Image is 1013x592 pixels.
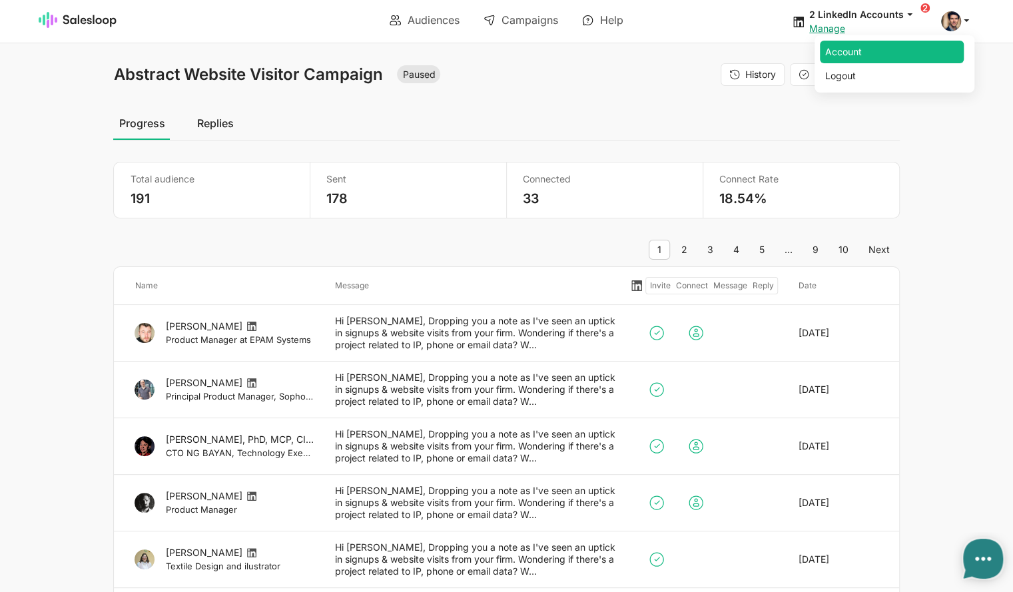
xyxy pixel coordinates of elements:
a: 5 [751,240,773,260]
div: Hi [PERSON_NAME], Dropping you a note as I've seen an uptick in signups & website visits from you... [324,485,627,521]
a: [PERSON_NAME] [165,490,242,501]
button: History [721,63,785,86]
small: Textile Design and ilustrator [165,560,313,572]
span: Abstract Website Visitor Campaign [113,65,382,84]
p: Connected [523,173,687,185]
img: Salesloop [39,12,117,28]
div: Name [124,277,324,294]
span: Paused [397,65,440,84]
a: 3 [699,240,722,260]
a: [PERSON_NAME] [165,320,242,332]
a: [PERSON_NAME] [165,547,242,558]
div: Message [710,279,749,292]
div: Hi [PERSON_NAME], Dropping you a note as I've seen an uptick in signups & website visits from you... [324,372,627,408]
p: 18.54% [719,190,883,207]
p: 178 [326,190,490,207]
div: Date [788,277,889,294]
a: 2 [673,240,696,260]
a: Enable Campaign [790,63,900,86]
span: … [776,240,801,260]
a: Campaigns [474,9,567,31]
a: Replies [191,107,238,140]
div: [DATE] [788,428,889,464]
small: Principal Product Manager, Sophos Central [165,390,313,402]
a: Manage [809,23,845,34]
a: [PERSON_NAME] [165,377,242,388]
div: Hi [PERSON_NAME], Dropping you a note as I've seen an uptick in signups & website visits from you... [324,428,627,464]
p: Sent [326,173,490,185]
small: Product Manager at EPAM Systems [165,334,313,346]
a: Progress [113,107,170,140]
div: [DATE] [788,315,889,351]
div: Message [324,277,627,294]
div: Connect [673,279,710,292]
a: 10 [830,240,857,260]
a: 9 [804,240,827,260]
button: 2 LinkedIn Accounts [809,8,925,21]
a: [PERSON_NAME], PhD, MCP, CISM, CISSP, CSSLP, CRISC [165,434,420,445]
span: 1 [649,240,670,260]
a: 4 [725,240,748,260]
p: 33 [523,190,687,207]
div: [DATE] [788,372,889,408]
div: Invite [647,279,673,292]
p: Total audience [130,173,294,185]
div: Hi [PERSON_NAME], Dropping you a note as I've seen an uptick in signups & website visits from you... [324,315,627,351]
a: Help [573,9,633,31]
div: Reply [749,279,776,292]
a: Audiences [380,9,469,31]
div: [DATE] [788,485,889,521]
a: Next [860,240,898,260]
a: Logout [820,65,964,87]
p: 191 [130,190,294,207]
span: History [745,69,776,80]
p: Connect Rate [719,173,883,185]
div: Hi [PERSON_NAME], Dropping you a note as I've seen an uptick in signups & website visits from you... [324,541,627,577]
a: Account [820,41,964,63]
div: [DATE] [788,541,889,577]
small: Product Manager [165,503,313,515]
small: CTO NG BAYAN, Technology Executive, Educator [165,447,313,459]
